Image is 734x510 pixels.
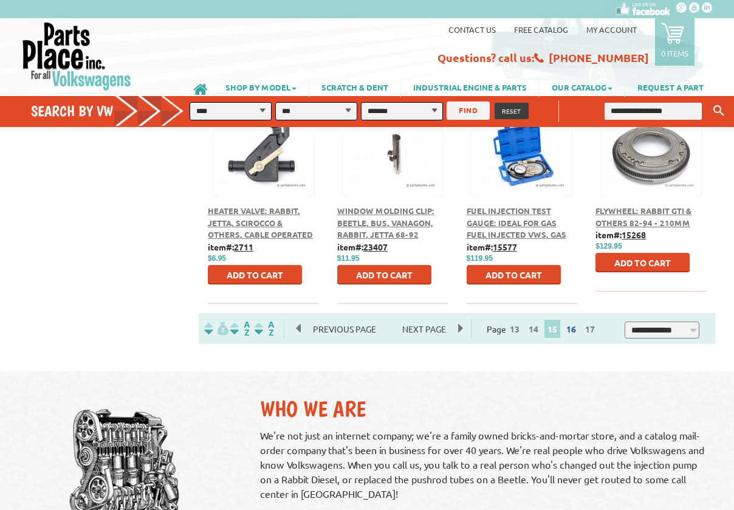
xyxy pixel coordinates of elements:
span: Add to Cart [485,269,542,280]
button: FIND [447,102,490,120]
span: $129.95 [595,242,622,250]
a: Previous Page [297,323,390,334]
img: Parts Place Inc! [21,21,132,91]
a: Next Page [390,323,458,334]
button: Keyword Search [710,101,728,121]
img: filterpricelow.svg [204,322,228,336]
button: Add to Cart [208,265,302,284]
a: Flywheel: Rabbit GTI & Others 82-94 - 210mm [595,205,691,228]
a: OUR CATALOG [540,77,625,97]
a: Heater Valve: Rabbit, Jetta, Scirocco & Others, Cable Operated [208,205,313,239]
div: Page [471,319,613,339]
span: Add to Cart [227,269,283,280]
p: 0 items [661,48,688,58]
span: $11.95 [337,254,360,263]
a: Fuel Injection Test Gauge: Ideal for Gas Fuel Injected VWs, Gas [467,205,566,239]
a: Free Catalog [514,24,568,35]
a: 16 [563,323,579,334]
img: Sort by Sales Rank [252,322,276,336]
span: Add to Cart [614,257,671,268]
img: Sort by Headline [228,322,252,336]
a: Window Molding Clip: Beetle, Bus, Vanagon, Rabbit, Jetta 68-92 [337,205,434,239]
a: 14 [526,323,541,334]
a: REQUEST A PART [625,77,716,97]
u: 15577 [493,241,517,252]
u: 2711 [234,241,253,252]
a: Contact us [448,24,496,35]
span: $6.95 [208,254,226,263]
b: item#: [208,241,253,252]
a: My Account [586,24,637,35]
u: 23407 [363,241,388,252]
span: Previous Page [301,320,388,338]
span: $119.95 [467,254,493,263]
u: 15268 [622,229,646,240]
b: item#: [467,241,517,252]
a: 0 items [655,18,695,66]
button: Add to Cart [337,265,431,284]
a: 13 [507,323,523,334]
h2: Who We Are [260,396,707,422]
span: Add to Cart [356,269,413,280]
span: 15 [544,320,560,338]
button: Add to Cart [467,265,561,284]
p: We're not just an internet company; we're a family owned bricks-and-mortar store, and a catalog m... [260,428,707,501]
a: SCRATCH & DENT [309,77,400,97]
b: item#: [337,241,388,252]
a: INDUSTRIAL ENGINE & PARTS [401,77,539,97]
h4: Search by VW [31,102,192,120]
span: Next Page [390,320,458,338]
b: item#: [595,229,646,240]
button: Add to Cart [595,253,690,272]
a: 17 [582,323,598,334]
span: RESET [502,106,521,115]
button: RESET [495,103,529,119]
a: SHOP BY MODEL [213,77,309,97]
